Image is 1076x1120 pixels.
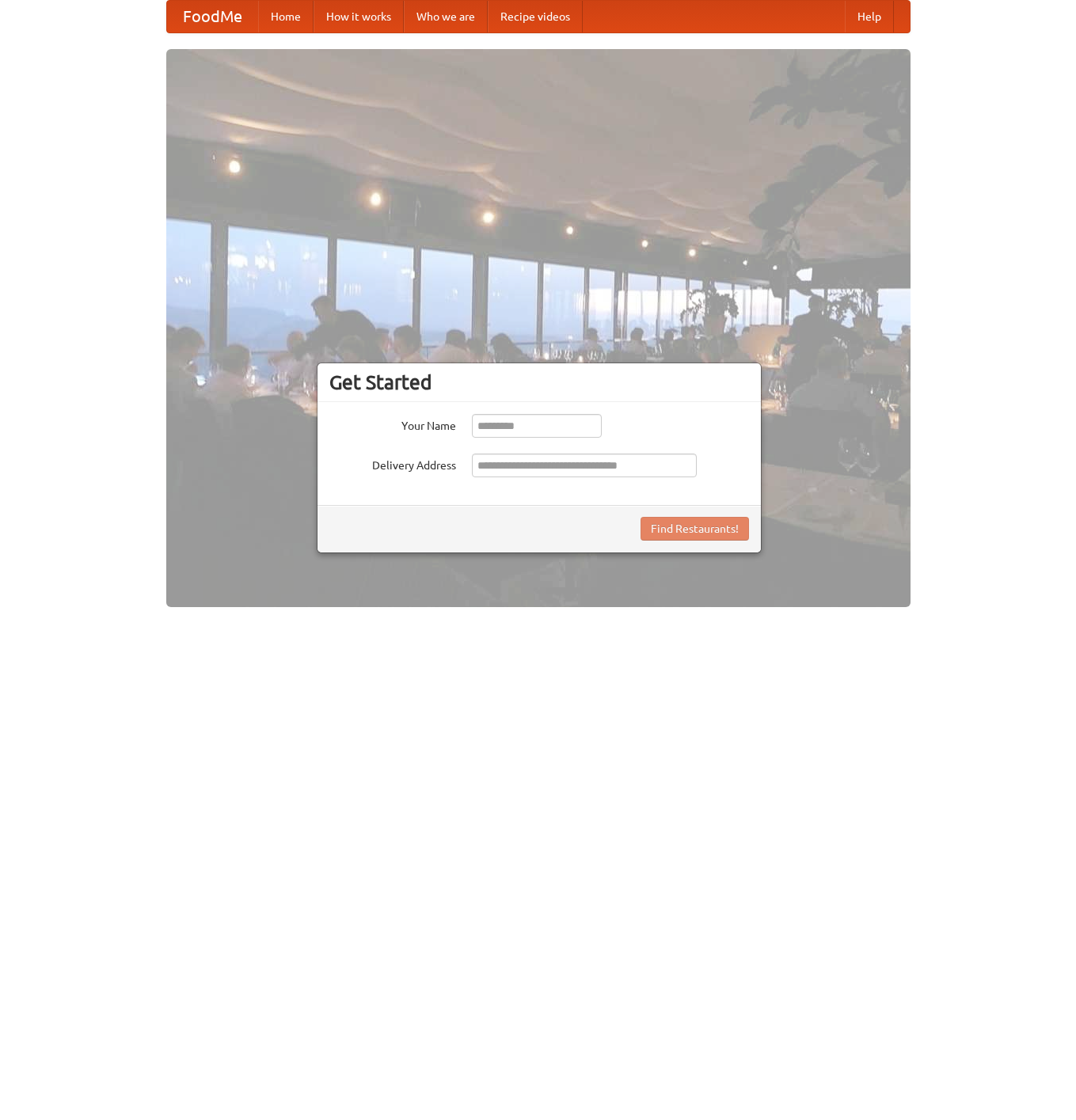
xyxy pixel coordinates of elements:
[845,1,894,32] a: Help
[329,370,749,394] h3: Get Started
[488,1,583,32] a: Recipe videos
[258,1,314,32] a: Home
[314,1,404,32] a: How it works
[329,454,456,473] label: Delivery Address
[404,1,488,32] a: Who we are
[329,414,456,434] label: Your Name
[641,517,749,541] button: Find Restaurants!
[167,1,258,32] a: FoodMe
